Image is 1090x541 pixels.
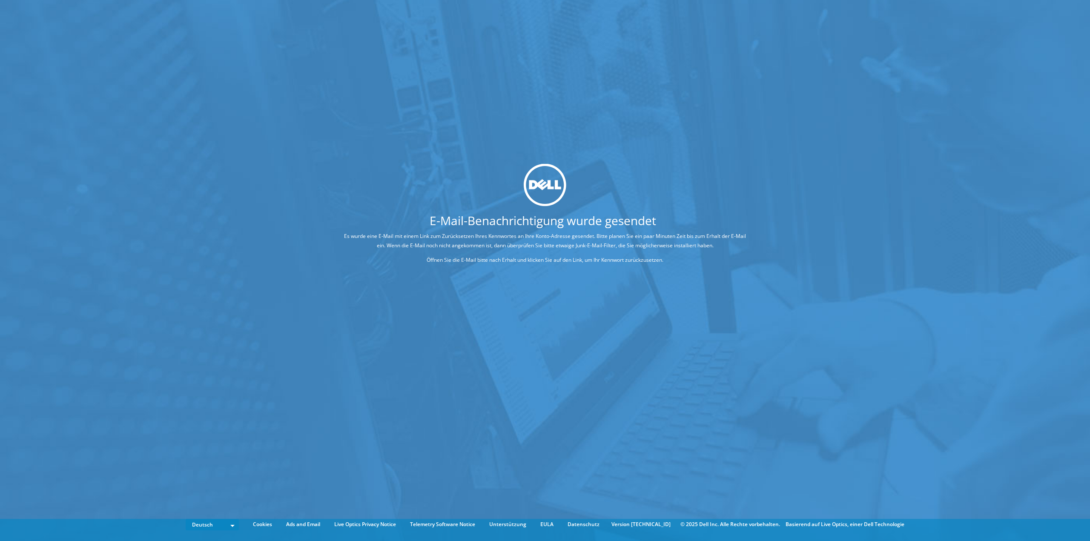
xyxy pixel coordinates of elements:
[607,520,675,529] li: Version [TECHNICAL_ID]
[404,520,482,529] a: Telemetry Software Notice
[483,520,533,529] a: Unterstützung
[343,232,747,250] p: Es wurde eine E-Mail mit einem Link zum Zurücksetzen Ihres Kennwortes an Ihre Konto-Adresse gesen...
[280,520,327,529] a: Ads and Email
[534,520,560,529] a: EULA
[786,520,904,529] li: Basierend auf Live Optics, einer Dell Technologie
[343,255,747,265] p: Öffnen Sie die E-Mail bitte nach Erhalt und klicken Sie auf den Link, um Ihr Kennwort zurückzuset...
[676,520,784,529] li: © 2025 Dell Inc. Alle Rechte vorbehalten.
[247,520,278,529] a: Cookies
[561,520,606,529] a: Datenschutz
[311,215,775,226] h1: E-Mail-Benachrichtigung wurde gesendet
[328,520,402,529] a: Live Optics Privacy Notice
[524,164,566,206] img: dell_svg_logo.svg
